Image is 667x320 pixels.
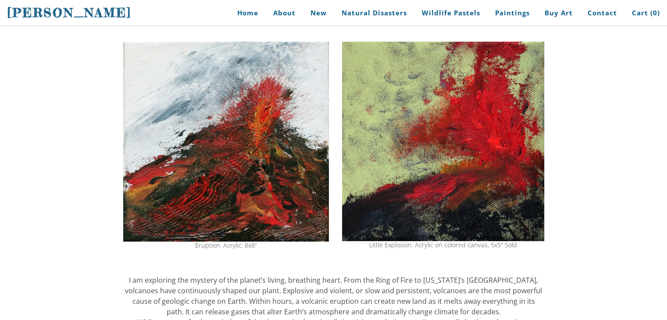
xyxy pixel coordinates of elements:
[581,3,624,23] a: Contact
[653,8,657,17] span: 0
[415,3,487,23] a: Wildlife Pastels
[342,42,544,241] img: volcano explosion
[224,3,265,23] a: Home
[625,3,660,23] a: Cart (0)
[335,3,414,23] a: Natural Disasters
[123,42,329,242] img: volcano eruption
[7,5,132,20] span: [PERSON_NAME]
[7,4,132,21] a: [PERSON_NAME]
[538,3,579,23] a: Buy Art
[123,242,329,249] div: Eruption. Acrylic. 8x8"
[489,3,536,23] a: Paintings
[267,3,302,23] a: About
[304,3,333,23] a: New
[342,242,544,248] div: Little Explosion. Acrylic on colored canvas, 5x5" Sold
